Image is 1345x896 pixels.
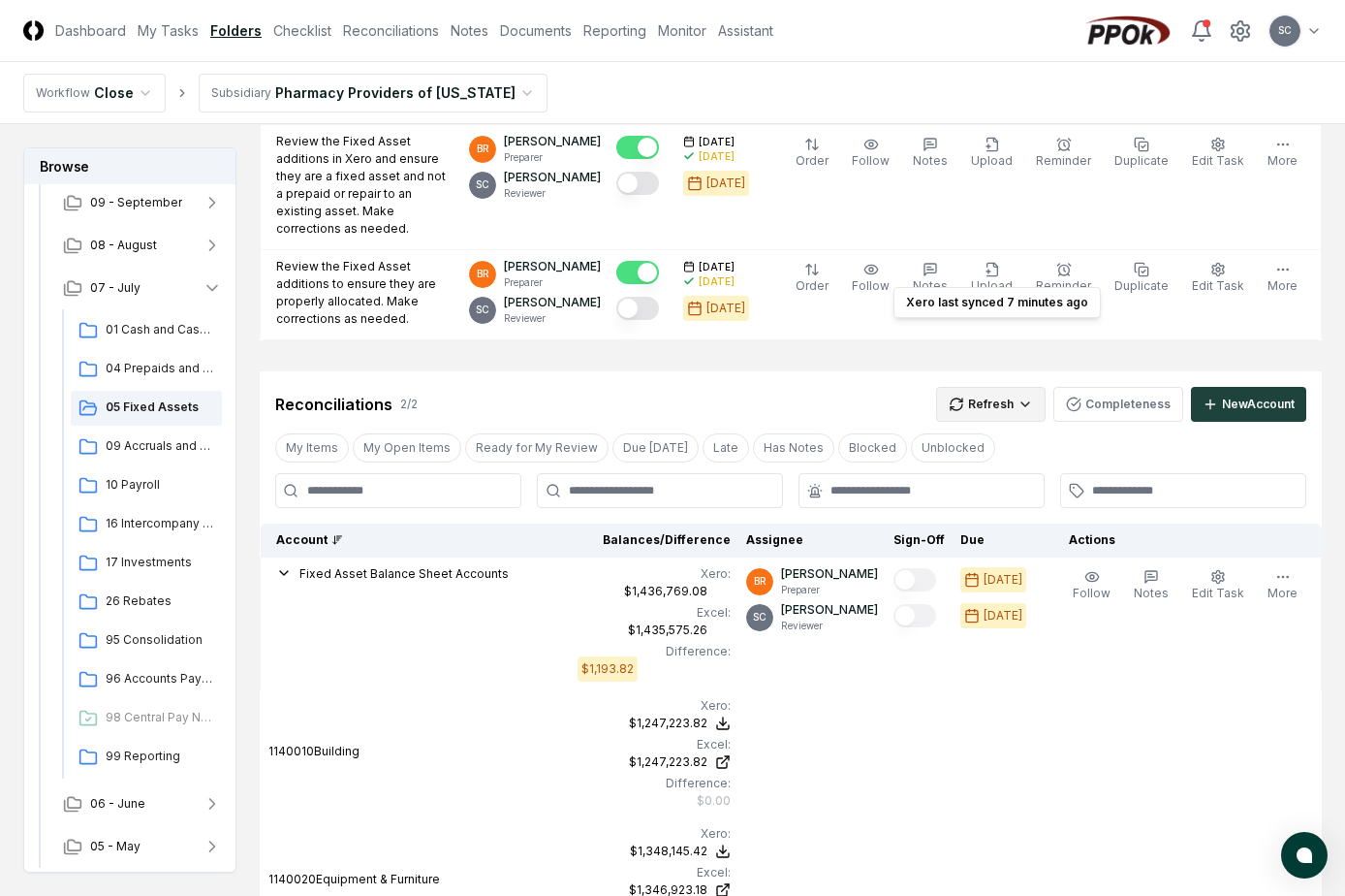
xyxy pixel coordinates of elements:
[848,258,893,299] button: Follow
[1081,16,1174,47] img: PPOk logo
[465,433,609,463] button: Ready for My Review
[106,670,214,688] span: 96 Accounts Payable
[55,20,126,41] a: Dashboard
[1264,565,1301,606] button: More
[848,133,893,174] button: Follow
[1222,396,1295,413] div: New Account
[210,20,262,41] a: Folders
[616,261,659,284] button: Mark complete
[273,20,331,41] a: Checklist
[90,838,141,855] span: 05 - May
[960,531,1038,549] div: Due
[1073,586,1110,600] span: Follow
[106,360,214,377] span: 04 Prepaids and Other Current Assets
[629,715,707,732] div: $1,247,223.82
[71,662,222,697] a: 96 Accounts Payable
[578,604,731,622] div: Excel:
[24,181,237,872] div: 2025
[893,604,936,627] button: Mark complete
[276,531,563,549] div: Account
[504,150,601,165] p: Preparer
[106,592,214,610] span: 26 Rebates
[630,843,707,860] div: $1,348,145.42
[796,278,829,293] span: Order
[967,258,1017,299] button: Upload
[36,84,90,102] div: Workflow
[276,258,454,328] p: Review the Fixed Asset additions to ensure they are properly allocated. Make corrections as needed.
[71,546,222,581] a: 17 Investments
[1281,832,1328,879] button: atlas-launcher
[753,433,834,463] button: Has Notes
[1188,258,1248,299] button: Edit Task
[90,279,141,297] span: 07 - July
[106,748,214,765] span: 99 Reporting
[578,825,731,843] div: Xero :
[629,715,731,732] button: $1,247,223.82
[909,258,952,299] button: Notes
[658,20,706,41] a: Monitor
[984,571,1022,589] div: [DATE]
[616,297,659,320] button: Mark complete
[852,278,890,293] span: Follow
[971,153,1013,168] span: Upload
[581,660,634,678] div: $1,193.82
[1188,133,1248,174] button: Edit Task
[1069,565,1114,606] button: Follow
[71,585,222,620] a: 26 Rebates
[476,177,489,192] span: SC
[893,287,1101,318] div: Xero last synced 7 minutes ago
[893,568,936,592] button: Mark complete
[106,709,214,726] span: 98 Central Pay Network Funds
[984,607,1022,624] div: [DATE]
[630,843,731,860] button: $1,348,145.42
[47,825,237,868] button: 05 - May
[1110,133,1173,174] button: Duplicate
[47,309,237,783] div: 07 - July
[106,631,214,649] span: 95 Consolidation
[275,393,392,416] div: Reconciliations
[71,352,222,387] a: 04 Prepaids and Other Current Assets
[504,186,601,201] p: Reviewer
[781,601,878,619] p: [PERSON_NAME]
[1278,23,1292,38] span: SC
[699,260,735,274] span: [DATE]
[699,135,735,149] span: [DATE]
[106,515,214,532] span: 16 Intercompany Transactions
[1130,565,1173,606] button: Notes
[1134,586,1169,600] span: Notes
[106,476,214,494] span: 10 Payroll
[71,313,222,348] a: 01 Cash and Cash Equipvalents
[106,399,214,416] span: 05 Fixed Assets
[699,149,735,164] div: [DATE]
[1114,153,1169,168] span: Duplicate
[23,20,44,41] img: Logo
[1036,278,1091,293] span: Reminder
[268,871,563,888] p: 1140020 Equipment & Furniture
[71,430,222,464] a: 09 Accruals and Other Current Liabilities
[23,74,547,112] nav: breadcrumb
[1036,153,1091,168] span: Reminder
[476,303,489,317] span: SC
[852,153,890,168] span: Follow
[500,20,572,41] a: Documents
[504,275,601,290] p: Preparer
[71,701,222,736] a: 98 Central Pay Network Funds
[578,736,731,753] div: Excel:
[275,433,349,463] button: My Items
[1032,133,1095,174] button: Reminder
[211,84,271,102] div: Subsidiary
[886,524,953,558] th: Sign-Off
[47,267,237,309] button: 07 - July
[781,619,878,633] p: Reviewer
[276,133,454,238] p: Review the Fixed Asset additions in Xero and ensure they are a fixed asset and not a prepaid or r...
[706,300,745,317] div: [DATE]
[570,524,738,558] th: Balances/Difference
[913,153,948,168] span: Notes
[504,133,601,150] p: [PERSON_NAME]
[343,20,439,41] a: Reconciliations
[106,321,214,338] span: 01 Cash and Cash Equipvalents
[71,391,222,426] a: 05 Fixed Assets
[578,775,731,792] div: Difference:
[1053,531,1306,549] div: Actions
[718,20,773,41] a: Assistant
